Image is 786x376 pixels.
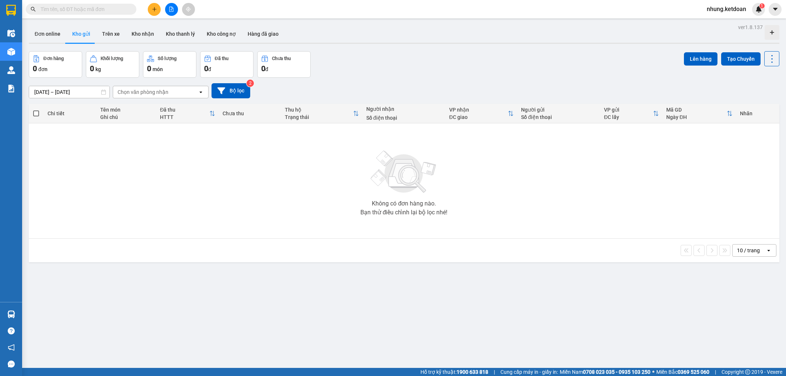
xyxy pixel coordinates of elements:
span: 0 [90,64,94,73]
button: Chưa thu0đ [257,51,311,78]
img: warehouse-icon [7,29,15,37]
th: Toggle SortBy [663,104,736,123]
button: Trên xe [96,25,126,43]
div: Đơn hàng [43,56,64,61]
div: Chưa thu [272,56,291,61]
div: Ngày ĐH [666,114,727,120]
button: Kho công nợ [201,25,242,43]
th: Toggle SortBy [281,104,363,123]
span: message [8,361,15,368]
img: warehouse-icon [7,310,15,318]
span: question-circle [8,327,15,334]
button: Kho gửi [66,25,96,43]
div: Người gửi [521,107,597,113]
img: warehouse-icon [7,48,15,56]
span: đơn [38,66,48,72]
div: Số điện thoại [366,115,442,121]
div: Bạn thử điều chỉnh lại bộ lọc nhé! [360,210,447,215]
button: Tạo Chuyến [721,52,761,66]
sup: 1 [759,3,765,8]
button: file-add [165,3,178,16]
input: Tìm tên, số ĐT hoặc mã đơn [41,5,127,13]
span: plus [152,7,157,12]
img: icon-new-feature [755,6,762,13]
strong: 1900 633 818 [457,369,488,375]
div: Ghi chú [100,114,153,120]
span: món [153,66,163,72]
th: Toggle SortBy [600,104,663,123]
div: Khối lượng [101,56,123,61]
img: svg+xml;base64,PHN2ZyBjbGFzcz0ibGlzdC1wbHVnX19zdmciIHhtbG5zPSJodHRwOi8vd3d3LnczLm9yZy8yMDAwL3N2Zy... [367,146,441,198]
span: 0 [147,64,151,73]
button: Lên hàng [684,52,717,66]
button: Hàng đã giao [242,25,284,43]
div: Không có đơn hàng nào. [372,201,436,207]
div: Đã thu [215,56,228,61]
div: Đã thu [160,107,209,113]
button: Số lượng0món [143,51,196,78]
div: Thu hộ [285,107,353,113]
button: Đơn online [29,25,66,43]
button: plus [148,3,161,16]
div: Tạo kho hàng mới [765,25,779,40]
div: ĐC lấy [604,114,653,120]
div: Nhãn [740,110,776,116]
span: đ [208,66,211,72]
span: nhung.ketdoan [701,4,752,14]
button: Kho nhận [126,25,160,43]
svg: open [198,89,204,95]
div: Chưa thu [223,110,277,116]
img: solution-icon [7,85,15,92]
div: Chi tiết [48,110,93,116]
span: copyright [745,369,750,375]
span: | [715,368,716,376]
span: file-add [169,7,174,12]
div: VP nhận [449,107,508,113]
div: 10 / trang [737,247,760,254]
span: Cung cấp máy in - giấy in: [500,368,558,376]
strong: 0708 023 035 - 0935 103 250 [583,369,650,375]
div: Trạng thái [285,114,353,120]
img: warehouse-icon [7,66,15,74]
span: | [494,368,495,376]
input: Select a date range. [29,86,109,98]
span: 0 [33,64,37,73]
div: Số lượng [158,56,177,61]
span: search [31,7,36,12]
button: aim [182,3,195,16]
button: Đã thu0đ [200,51,254,78]
th: Toggle SortBy [446,104,517,123]
div: HTTT [160,114,209,120]
sup: 2 [247,80,254,87]
div: Số điện thoại [521,114,597,120]
strong: 0369 525 060 [678,369,709,375]
span: 1 [761,3,763,8]
span: kg [95,66,101,72]
button: Đơn hàng0đơn [29,51,82,78]
span: 0 [261,64,265,73]
span: Miền Nam [560,368,650,376]
button: caret-down [769,3,782,16]
div: Mã GD [666,107,727,113]
button: Bộ lọc [212,83,250,98]
div: VP gửi [604,107,653,113]
svg: open [766,247,772,253]
div: Chọn văn phòng nhận [118,88,168,96]
div: Người nhận [366,106,442,112]
span: đ [265,66,268,72]
th: Toggle SortBy [156,104,219,123]
div: Tên món [100,107,153,113]
div: ĐC giao [449,114,508,120]
span: notification [8,344,15,351]
span: Miền Bắc [656,368,709,376]
span: 0 [204,64,208,73]
span: Hỗ trợ kỹ thuật: [420,368,488,376]
div: ver 1.8.137 [738,23,763,31]
span: caret-down [772,6,779,13]
button: Khối lượng0kg [86,51,139,78]
img: logo-vxr [6,5,16,16]
span: ⚪️ [652,370,654,373]
button: Kho thanh lý [160,25,201,43]
span: aim [186,7,191,12]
